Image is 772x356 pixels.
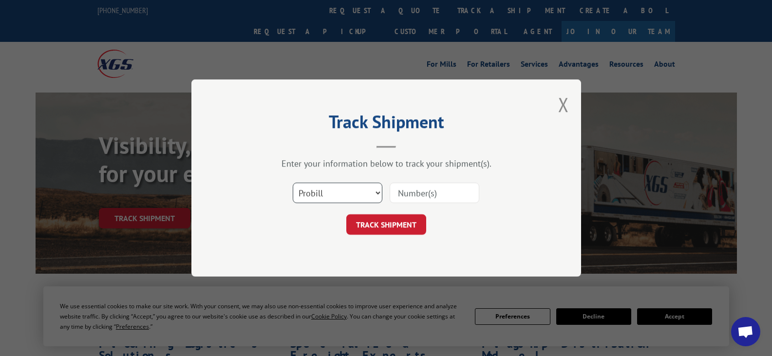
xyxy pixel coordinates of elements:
button: TRACK SHIPMENT [346,214,426,235]
button: Close modal [558,92,569,117]
h2: Track Shipment [240,115,532,133]
input: Number(s) [390,183,479,203]
div: Enter your information below to track your shipment(s). [240,158,532,169]
div: Open chat [731,317,760,346]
